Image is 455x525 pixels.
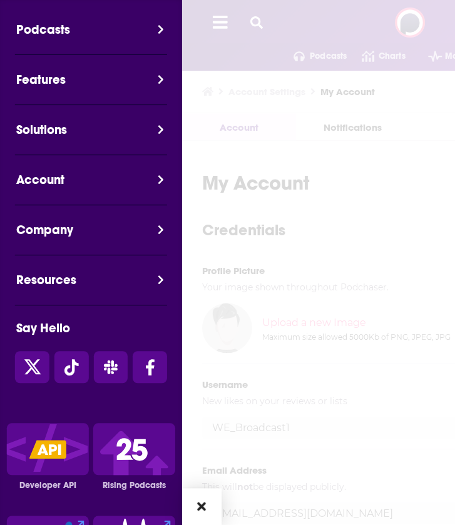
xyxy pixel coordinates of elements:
button: Solutions [4,120,186,155]
a: Rising Podcasts [93,423,175,491]
button: Resources [4,270,186,305]
button: Podcasts [4,20,186,54]
div: Say Hello [4,320,165,336]
span: Rising Podcasts [93,480,175,491]
button: Company [4,220,186,255]
span: Developer API [7,480,89,491]
button: Account [4,170,186,205]
button: Features [4,70,186,104]
a: </>Developer API [7,423,89,491]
